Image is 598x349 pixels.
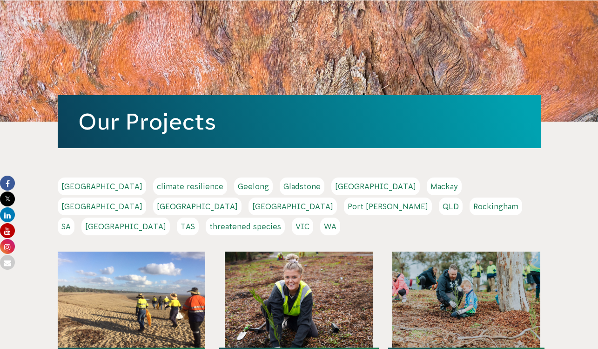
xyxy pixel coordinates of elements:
a: Rockingham [470,198,522,215]
a: WA [320,218,340,235]
a: [GEOGRAPHIC_DATA] [249,198,337,215]
a: climate resilience [153,178,227,195]
a: [GEOGRAPHIC_DATA] [58,178,146,195]
a: VIC [292,218,313,235]
a: Gladstone [280,178,324,195]
a: Our Projects [78,109,216,134]
a: QLD [439,198,463,215]
a: [GEOGRAPHIC_DATA] [58,198,146,215]
a: Mackay [427,178,462,195]
a: [GEOGRAPHIC_DATA] [153,198,242,215]
a: SA [58,218,74,235]
a: [GEOGRAPHIC_DATA] [331,178,420,195]
a: TAS [177,218,199,235]
a: Port [PERSON_NAME] [344,198,432,215]
a: [GEOGRAPHIC_DATA] [81,218,170,235]
a: Geelong [234,178,273,195]
a: threatened species [206,218,285,235]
